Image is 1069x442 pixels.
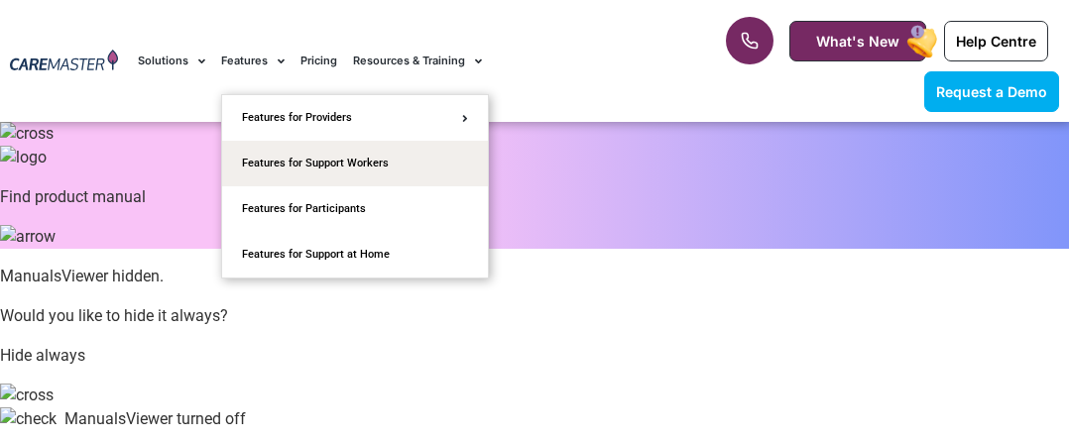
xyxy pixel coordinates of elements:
[944,21,1048,61] a: Help Centre
[221,94,489,278] ul: Features
[138,28,681,94] nav: Menu
[300,28,337,94] a: Pricing
[222,95,488,141] a: Features for Providers
[222,232,488,277] a: Features for Support at Home
[924,71,1059,112] a: Request a Demo
[353,28,482,94] a: Resources & Training
[936,83,1047,100] span: Request a Demo
[222,141,488,186] a: Features for Support Workers
[789,21,926,61] a: What's New
[956,33,1036,50] span: Help Centre
[222,186,488,232] a: Features for Participants
[221,28,285,94] a: Features
[816,33,899,50] span: What's New
[138,28,205,94] a: Solutions
[10,50,118,73] img: CareMaster Logo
